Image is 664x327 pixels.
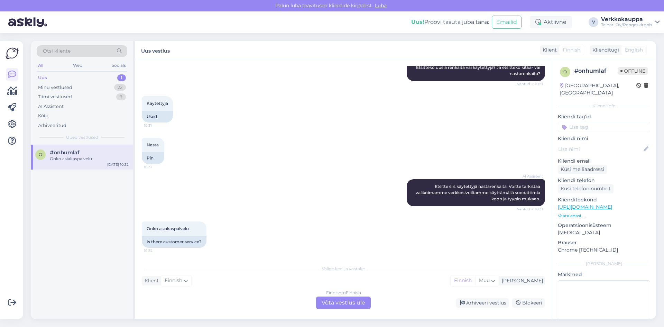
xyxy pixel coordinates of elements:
p: Klienditeekond [558,196,650,203]
p: Kliendi email [558,157,650,165]
div: [PERSON_NAME] [499,277,543,284]
span: Offline [618,67,648,75]
div: Küsi meiliaadressi [558,165,607,174]
a: VerkkokauppaTeinari Oy/Rengaskirppis [601,17,660,28]
button: Emailid [492,16,522,29]
div: Proovi tasuta juba täna: [411,18,489,26]
div: Võta vestlus üle [316,297,371,309]
div: Finnish [451,275,475,286]
div: All [37,61,45,70]
div: Uus [38,74,47,81]
p: Kliendi nimi [558,135,650,142]
div: Kõik [38,112,48,119]
div: [PERSON_NAME] [558,261,650,267]
span: Muu [479,277,490,283]
span: Nähtud ✓ 10:31 [517,207,543,212]
div: [DATE] 10:32 [107,162,129,167]
a: [URL][DOMAIN_NAME] [558,204,612,210]
span: Onko asiakaspalvelu [147,226,189,231]
label: Uus vestlus [141,45,170,55]
div: # onhumlaf [574,67,618,75]
div: Klient [142,277,159,284]
p: Kliendi tag'id [558,113,650,120]
div: Klienditugi [590,46,619,54]
p: Vaata edasi ... [558,213,650,219]
div: Küsi telefoninumbrit [558,184,614,193]
span: o [563,69,567,74]
span: Otsi kliente [43,47,71,55]
div: Used [142,111,173,122]
input: Lisa nimi [558,145,642,153]
span: o [39,152,42,157]
b: Uus! [411,19,424,25]
div: 22 [114,84,126,91]
div: Valige keel ja vastake [142,266,545,272]
span: Etsitte siis käytettyjä nastarenkaita. Voitte tarkistaa valikoimamme verkkosivuiltamme käyttämäll... [416,184,541,201]
p: [MEDICAL_DATA] [558,229,650,236]
p: Chrome [TECHNICAL_ID] [558,246,650,254]
div: Onko asiakaspalvelu [50,156,129,162]
span: 10:31 [144,123,170,128]
div: Pin [142,152,164,164]
div: Web [72,61,84,70]
p: Operatsioonisüsteem [558,222,650,229]
p: Kliendi telefon [558,177,650,184]
div: Blokeeri [512,298,545,308]
span: English [625,46,643,54]
p: Märkmed [558,271,650,278]
span: Nasta [147,142,159,147]
div: Arhiveeri vestlus [456,298,509,308]
div: AI Assistent [38,103,64,110]
div: Verkkokauppa [601,17,652,22]
div: Finnish to Finnish [326,290,361,296]
div: Aktiivne [530,16,572,28]
span: AI Assistent [517,174,543,179]
div: Minu vestlused [38,84,72,91]
div: 9 [116,93,126,100]
div: [GEOGRAPHIC_DATA], [GEOGRAPHIC_DATA] [560,82,636,97]
div: 1 [117,74,126,81]
p: Brauser [558,239,650,246]
div: Kliendi info [558,103,650,109]
span: Käytettyjä [147,101,168,106]
span: Nähtud ✓ 10:31 [517,81,543,87]
div: V [589,17,598,27]
div: Socials [110,61,127,70]
div: Teinari Oy/Rengaskirppis [601,22,652,28]
div: Is there customer service? [142,236,206,248]
img: Askly Logo [6,47,19,60]
div: Klient [540,46,557,54]
span: 10:31 [144,164,170,170]
span: Finnish [165,277,182,284]
span: Luba [373,2,389,9]
span: #onhumlaf [50,149,80,156]
span: Uued vestlused [66,134,98,140]
span: 10:32 [144,248,170,253]
div: Tiimi vestlused [38,93,72,100]
div: Arhiveeritud [38,122,66,129]
span: Finnish [563,46,580,54]
input: Lisa tag [558,122,650,132]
